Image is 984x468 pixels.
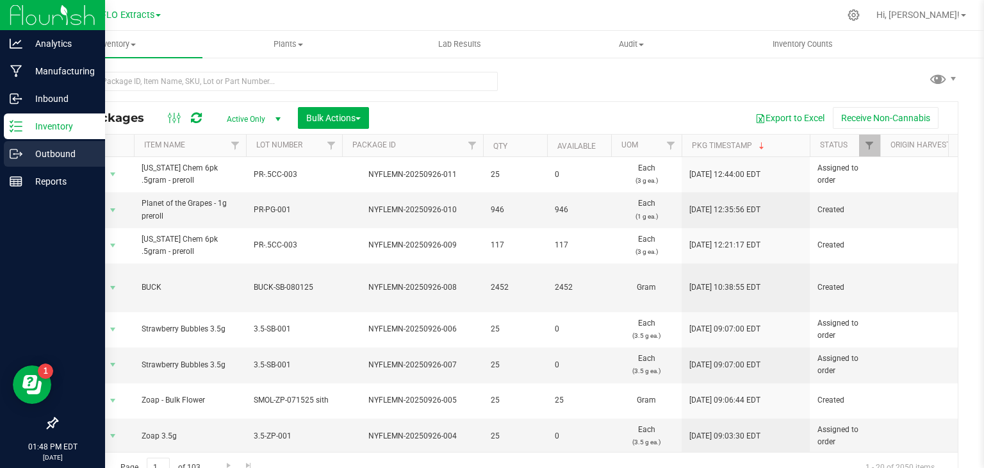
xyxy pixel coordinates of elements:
[555,204,603,216] span: 946
[717,31,889,58] a: Inventory Counts
[22,146,99,162] p: Outbound
[22,119,99,134] p: Inventory
[619,233,674,258] span: Each
[619,365,674,377] p: (3.5 g ea.)
[660,135,682,156] a: Filter
[491,239,539,251] span: 117
[619,424,674,448] span: Each
[10,65,22,78] inline-svg: Manufacturing
[619,246,674,258] p: (3 g ea.)
[491,359,539,371] span: 25
[817,281,873,294] span: Created
[10,147,22,160] inline-svg: Outbound
[890,140,955,149] a: Origin Harvests
[689,281,760,294] span: [DATE] 10:38:55 EDT
[254,204,334,216] span: PR-PG-001
[321,135,342,156] a: Filter
[820,140,848,149] a: Status
[689,359,760,371] span: [DATE] 09:07:00 EDT
[876,10,960,20] span: Hi, [PERSON_NAME]!
[105,165,121,183] span: select
[142,359,238,371] span: Strawberry Bubbles 3.5g
[555,281,603,294] span: 2452
[67,111,157,125] span: All Packages
[340,169,485,181] div: NYFLEMN-20250926-011
[142,281,238,294] span: BUCK
[493,142,507,151] a: Qty
[6,453,99,462] p: [DATE]
[340,430,485,442] div: NYFLEMN-20250926-004
[491,281,539,294] span: 2452
[846,9,862,21] div: Manage settings
[254,281,334,294] span: BUCK-SB-080125
[340,394,485,406] div: NYFLEMN-20250926-005
[755,38,850,50] span: Inventory Counts
[225,135,246,156] a: Filter
[491,394,539,406] span: 25
[689,239,760,251] span: [DATE] 12:21:17 EDT
[619,436,674,448] p: (3.5 g ea.)
[298,107,369,129] button: Bulk Actions
[142,233,238,258] span: [US_STATE] Chem 6pk .5gram - preroll
[101,10,154,21] span: FLO Extracts
[817,424,873,448] span: Assigned to order
[254,239,334,251] span: PR-.5CC-003
[555,169,603,181] span: 0
[352,140,396,149] a: Package ID
[619,197,674,222] span: Each
[817,239,873,251] span: Created
[619,353,674,377] span: Each
[340,204,485,216] div: NYFLEMN-20250926-010
[56,72,498,91] input: Search Package ID, Item Name, SKU, Lot or Part Number...
[692,141,767,150] a: Pkg Timestamp
[254,394,334,406] span: SMOL-ZP-071525 sith
[555,430,603,442] span: 0
[619,394,674,406] span: Gram
[817,394,873,406] span: Created
[689,204,760,216] span: [DATE] 12:35:56 EDT
[340,323,485,335] div: NYFLEMN-20250926-006
[254,359,334,371] span: 3.5-SB-001
[817,204,873,216] span: Created
[619,210,674,222] p: (1 g ea.)
[621,140,638,149] a: UOM
[10,175,22,188] inline-svg: Reports
[557,142,596,151] a: Available
[105,392,121,410] span: select
[747,107,833,129] button: Export to Excel
[105,356,121,374] span: select
[546,38,716,50] span: Audit
[6,441,99,453] p: 01:48 PM EDT
[254,323,334,335] span: 3.5-SB-001
[256,140,302,149] a: Lot Number
[105,321,121,338] span: select
[254,169,334,181] span: PR-.5CC-003
[31,31,202,58] a: Inventory
[689,323,760,335] span: [DATE] 09:07:00 EDT
[22,63,99,79] p: Manufacturing
[142,323,238,335] span: Strawberry Bubbles 3.5g
[555,394,603,406] span: 25
[38,364,53,379] iframe: Resource center unread badge
[619,162,674,187] span: Each
[10,37,22,50] inline-svg: Analytics
[105,237,121,255] span: select
[340,359,485,371] div: NYFLEMN-20250926-007
[817,317,873,342] span: Assigned to order
[619,317,674,342] span: Each
[619,330,674,342] p: (3.5 g ea.)
[144,140,185,149] a: Item Name
[142,162,238,187] span: [US_STATE] Chem 6pk .5gram - preroll
[254,430,334,442] span: 3.5-ZP-001
[22,91,99,106] p: Inbound
[689,169,760,181] span: [DATE] 12:44:00 EDT
[491,430,539,442] span: 25
[689,430,760,442] span: [DATE] 09:03:30 EDT
[142,394,238,406] span: Zoap - Bulk Flower
[31,38,202,50] span: Inventory
[203,38,373,50] span: Plants
[306,113,361,123] span: Bulk Actions
[421,38,498,50] span: Lab Results
[491,204,539,216] span: 946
